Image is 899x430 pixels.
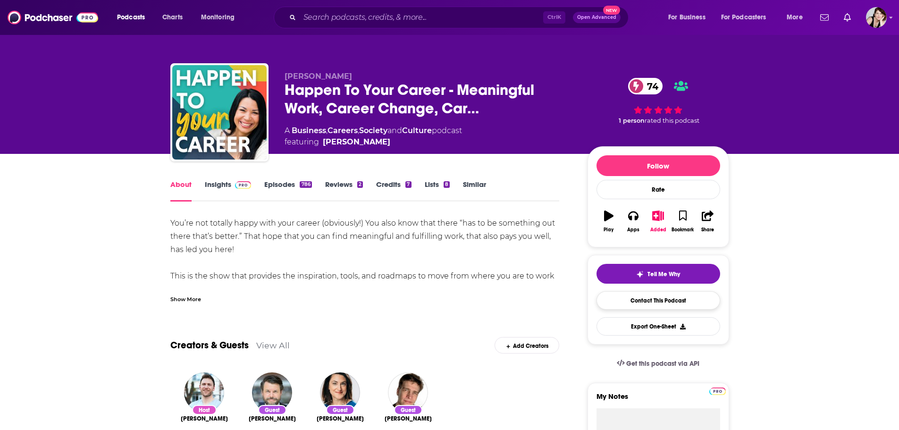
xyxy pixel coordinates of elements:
[645,117,699,124] span: rated this podcast
[672,227,694,233] div: Bookmark
[603,6,620,15] span: New
[709,386,726,395] a: Pro website
[695,204,720,238] button: Share
[317,415,364,422] span: [PERSON_NAME]
[405,181,411,188] div: 7
[283,7,638,28] div: Search podcasts, credits, & more...
[300,10,543,25] input: Search podcasts, credits, & more...
[252,372,292,413] img: Charles Duhigg
[721,11,766,24] span: For Podcasters
[866,7,887,28] span: Logged in as tracy29121
[376,180,411,202] a: Credits7
[264,180,311,202] a: Episodes786
[495,337,559,354] div: Add Creators
[385,415,432,422] span: [PERSON_NAME]
[597,291,720,310] a: Contact This Podcast
[709,388,726,395] img: Podchaser Pro
[866,7,887,28] img: User Profile
[249,415,296,422] span: [PERSON_NAME]
[597,264,720,284] button: tell me why sparkleTell Me Why
[156,10,188,25] a: Charts
[638,78,663,94] span: 74
[292,126,326,135] a: Business
[326,126,328,135] span: ,
[184,372,224,413] img: Scott Anthony Barlow
[425,180,450,202] a: Lists8
[647,270,680,278] span: Tell Me Why
[402,126,432,135] a: Culture
[357,181,363,188] div: 2
[463,180,486,202] a: Similar
[170,339,249,351] a: Creators & Guests
[866,7,887,28] button: Show profile menu
[359,126,387,135] a: Society
[110,10,157,25] button: open menu
[671,204,695,238] button: Bookmark
[285,125,462,148] div: A podcast
[170,217,560,296] div: You’re not totally happy with your career (obviously!) You also know that there “has to be someth...
[388,372,428,413] img: Paul Colaianni
[628,78,663,94] a: 74
[597,155,720,176] button: Follow
[627,227,639,233] div: Apps
[328,126,358,135] a: Careers
[444,181,450,188] div: 8
[573,12,621,23] button: Open AdvancedNew
[117,11,145,24] span: Podcasts
[626,360,699,368] span: Get this podcast via API
[285,72,352,81] span: [PERSON_NAME]
[249,415,296,422] a: Charles Duhigg
[285,136,462,148] span: featuring
[323,136,390,148] a: Scott Anthony Barlow
[816,9,832,25] a: Show notifications dropdown
[194,10,247,25] button: open menu
[170,180,192,202] a: About
[597,317,720,336] button: Export One-Sheet
[358,126,359,135] span: ,
[235,181,252,189] img: Podchaser Pro
[205,180,252,202] a: InsightsPodchaser Pro
[646,204,670,238] button: Added
[650,227,666,233] div: Added
[597,180,720,199] div: Rate
[715,10,780,25] button: open menu
[387,126,402,135] span: and
[162,11,183,24] span: Charts
[181,415,228,422] span: [PERSON_NAME]
[597,392,720,408] label: My Notes
[588,72,729,131] div: 74 1 personrated this podcast
[840,9,855,25] a: Show notifications dropdown
[780,10,815,25] button: open menu
[317,415,364,422] a: Rachel Cooke
[543,11,565,24] span: Ctrl K
[300,181,311,188] div: 786
[787,11,803,24] span: More
[192,405,217,415] div: Host
[394,405,422,415] div: Guest
[325,180,363,202] a: Reviews2
[636,270,644,278] img: tell me why sparkle
[609,352,707,375] a: Get this podcast via API
[621,204,646,238] button: Apps
[181,415,228,422] a: Scott Anthony Barlow
[258,405,286,415] div: Guest
[662,10,717,25] button: open menu
[619,117,645,124] span: 1 person
[256,340,290,350] a: View All
[668,11,706,24] span: For Business
[701,227,714,233] div: Share
[320,372,360,413] img: Rachel Cooke
[577,15,616,20] span: Open Advanced
[172,65,267,160] img: Happen To Your Career - Meaningful Work, Career Change, Career Design, & Job Search
[597,204,621,238] button: Play
[326,405,354,415] div: Guest
[8,8,98,26] img: Podchaser - Follow, Share and Rate Podcasts
[385,415,432,422] a: Paul Colaianni
[604,227,613,233] div: Play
